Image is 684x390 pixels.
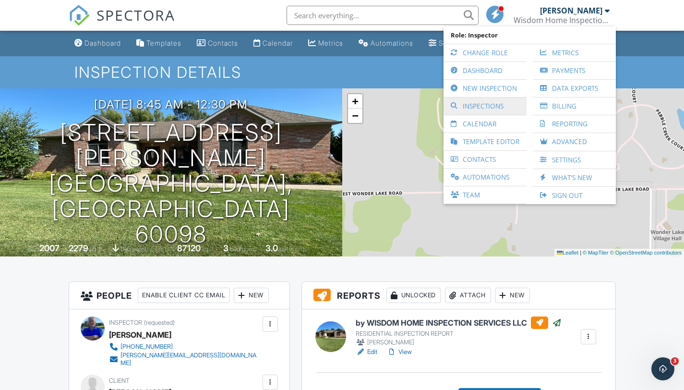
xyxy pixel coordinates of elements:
span: Lot Size [156,245,176,253]
span: sq. ft. [90,245,103,253]
span: Inspector [109,319,142,326]
a: Advanced [538,133,611,151]
a: SPECTORA [69,13,175,33]
a: Data Exports [538,80,611,97]
img: The Best Home Inspection Software - Spectora [69,5,90,26]
h3: People [69,282,289,309]
a: Change Role [448,44,522,61]
a: by WISDOM HOME INSPECTION SERVICES LLC RESIDENTIAL INSPECTION REPORT [PERSON_NAME] [356,317,562,347]
div: Calendar [263,39,293,47]
span: bathrooms [279,245,307,253]
a: Metrics [538,44,611,61]
div: Settings [439,39,467,47]
div: New [234,288,269,303]
span: bedrooms [230,245,256,253]
span: SPECTORA [96,5,175,25]
span: | [580,250,581,256]
span: + [352,95,358,107]
div: 3.0 [265,243,278,253]
a: Calendar [448,115,522,133]
div: Enable Client CC Email [138,288,230,303]
span: basement [120,245,146,253]
a: Contacts [193,35,242,52]
div: Unlocked [386,288,441,303]
a: Dashboard [71,35,125,52]
div: 2007 [39,243,60,253]
a: Team [448,186,522,204]
div: [PERSON_NAME] [540,6,602,15]
h3: Reports [302,282,615,309]
input: Search everything... [287,6,479,25]
div: 3 [223,243,228,253]
a: © OpenStreetMap contributors [610,250,682,256]
div: 87120 [177,243,201,253]
div: Automations [371,39,413,47]
a: Sign Out [538,187,611,204]
a: [PHONE_NUMBER] [109,342,260,352]
a: Templates [132,35,185,52]
div: Dashboard [84,39,121,47]
a: Payments [538,62,611,79]
span: (requested) [144,319,175,326]
a: Settings [425,35,470,52]
div: [PERSON_NAME][EMAIL_ADDRESS][DOMAIN_NAME] [120,352,260,367]
div: 2279 [69,243,88,253]
div: [PERSON_NAME] [356,338,562,347]
span: − [352,110,358,122]
a: Zoom in [348,94,362,109]
div: Attach [445,288,491,303]
a: Template Editor [448,133,522,150]
a: Metrics [304,35,347,52]
a: Reporting [538,115,611,133]
div: Contacts [208,39,238,47]
a: Zoom out [348,109,362,123]
a: Dashboard [448,62,522,79]
span: Built [27,245,38,253]
div: [PERSON_NAME] [109,328,171,342]
a: Edit [356,347,377,357]
div: Templates [146,39,181,47]
h3: [DATE] 8:45 am - 12:30 pm [94,98,248,111]
div: RESIDENTIAL INSPECTION REPORT [356,330,562,338]
a: Calendar [250,35,297,52]
a: Contacts [448,151,522,168]
a: Settings [538,151,611,169]
span: 3 [671,357,679,365]
div: Metrics [318,39,343,47]
div: New [495,288,530,303]
span: Client [109,377,130,384]
a: Leaflet [557,250,578,256]
h1: Inspection Details [74,64,609,81]
a: What's New [538,169,611,186]
div: [PHONE_NUMBER] [120,343,173,351]
span: Role: Inspector [448,26,611,44]
span: sq.ft. [202,245,214,253]
div: Wisdom Home Inspection Services LLC [514,15,610,25]
a: Automations [448,169,522,186]
a: Billing [538,97,611,115]
h6: by WISDOM HOME INSPECTION SERVICES LLC [356,317,562,329]
h1: [STREET_ADDRESS][PERSON_NAME] [GEOGRAPHIC_DATA], [GEOGRAPHIC_DATA] 60098 [15,120,327,247]
a: [PERSON_NAME][EMAIL_ADDRESS][DOMAIN_NAME] [109,352,260,367]
a: New Inspection [448,80,522,97]
a: © MapTiler [583,250,609,256]
a: Automations (Basic) [355,35,417,52]
a: Inspections [448,97,522,115]
iframe: Intercom live chat [651,357,674,380]
a: View [387,347,412,357]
